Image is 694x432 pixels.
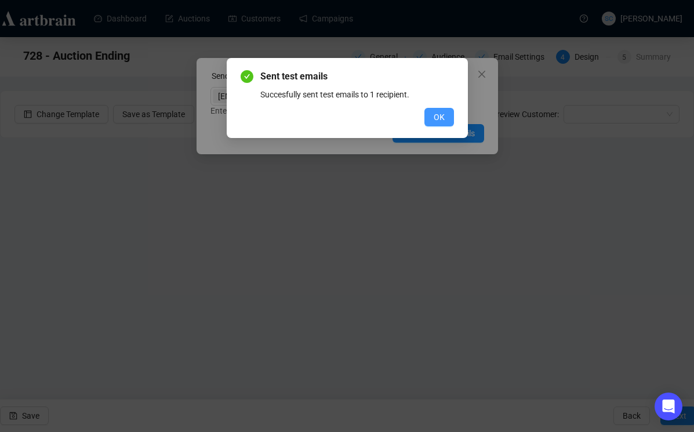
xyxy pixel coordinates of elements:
div: Open Intercom Messenger [655,393,682,420]
button: OK [424,108,454,126]
span: Sent test emails [260,70,454,84]
div: Succesfully sent test emails to 1 recipient. [260,88,454,101]
span: check-circle [241,70,253,83]
span: OK [434,111,445,124]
